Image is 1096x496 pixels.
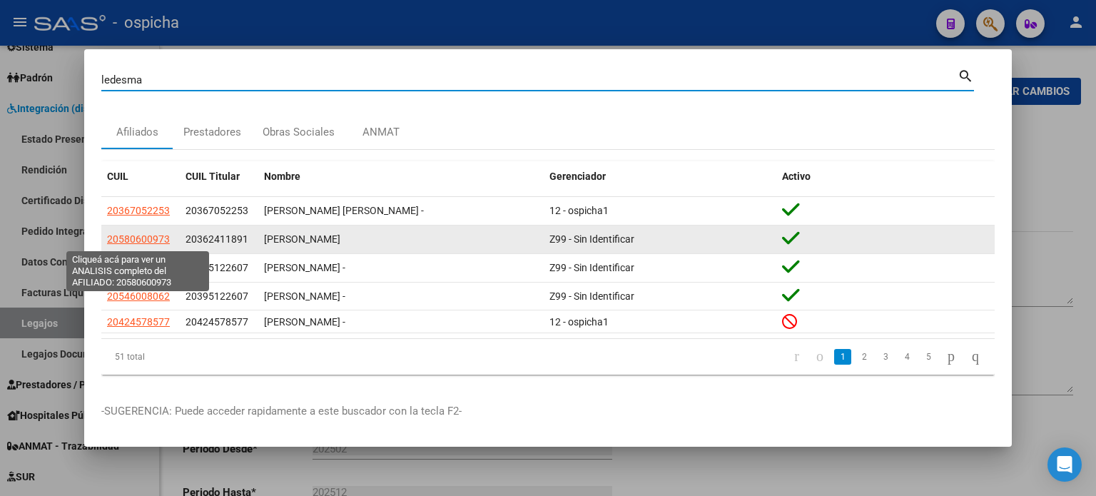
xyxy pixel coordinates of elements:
div: 51 total [101,339,278,375]
div: [PERSON_NAME] - [264,260,538,276]
div: [PERSON_NAME] [PERSON_NAME] - [264,203,538,219]
span: 20546008062 [107,290,170,302]
div: Afiliados [116,124,158,141]
span: Nombre [264,171,300,182]
span: Z99 - Sin Identificar [549,290,634,302]
a: go to next page [941,349,961,365]
span: 20395122607 [186,290,248,302]
a: 4 [898,349,915,365]
a: 2 [856,349,873,365]
span: 12 - ospicha1 [549,205,609,216]
a: 1 [834,349,851,365]
span: 20367052253 [107,205,170,216]
a: go to last page [965,349,985,365]
span: 27566308717 [107,262,170,273]
span: CUIL [107,171,128,182]
div: [PERSON_NAME] [264,231,538,248]
span: CUIL Titular [186,171,240,182]
mat-icon: search [958,66,974,83]
span: 20362411891 [186,233,248,245]
span: 20424578577 [107,316,170,328]
a: go to previous page [810,349,830,365]
div: Obras Sociales [263,124,335,141]
div: Prestadores [183,124,241,141]
span: Z99 - Sin Identificar [549,262,634,273]
a: go to first page [788,349,806,365]
li: page 2 [853,345,875,369]
div: Open Intercom Messenger [1047,447,1082,482]
span: 20367052253 [186,205,248,216]
div: [PERSON_NAME] - [264,288,538,305]
div: ANMAT [362,124,400,141]
span: 20395122607 [186,262,248,273]
li: page 4 [896,345,918,369]
a: 3 [877,349,894,365]
datatable-header-cell: Nombre [258,161,544,192]
a: 5 [920,349,937,365]
p: -SUGERENCIA: Puede acceder rapidamente a este buscador con la tecla F2- [101,403,995,420]
span: 12 - ospicha1 [549,316,609,328]
li: page 1 [832,345,853,369]
span: 20424578577 [186,316,248,328]
li: page 3 [875,345,896,369]
span: 20580600973 [107,233,170,245]
span: Gerenciador [549,171,606,182]
datatable-header-cell: Activo [776,161,995,192]
datatable-header-cell: CUIL Titular [180,161,258,192]
datatable-header-cell: CUIL [101,161,180,192]
div: [PERSON_NAME] - [264,314,538,330]
datatable-header-cell: Gerenciador [544,161,776,192]
span: Activo [782,171,811,182]
span: Z99 - Sin Identificar [549,233,634,245]
li: page 5 [918,345,939,369]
